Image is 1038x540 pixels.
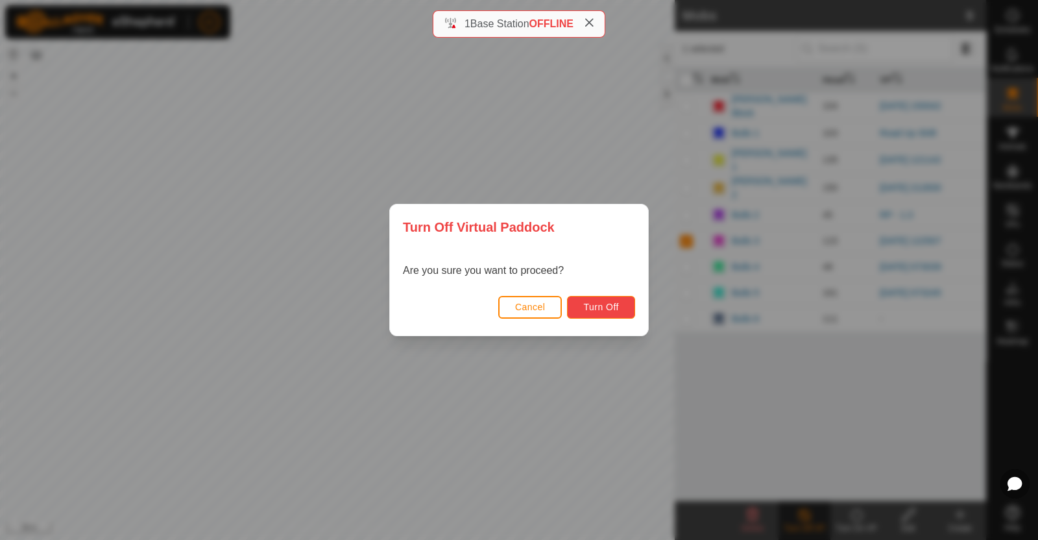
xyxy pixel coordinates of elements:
[583,302,619,312] span: Turn Off
[470,18,529,29] span: Base Station
[529,18,573,29] span: OFFLINE
[403,217,555,237] span: Turn Off Virtual Paddock
[515,302,546,312] span: Cancel
[498,296,562,319] button: Cancel
[567,296,635,319] button: Turn Off
[465,18,470,29] span: 1
[403,263,564,278] p: Are you sure you want to proceed?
